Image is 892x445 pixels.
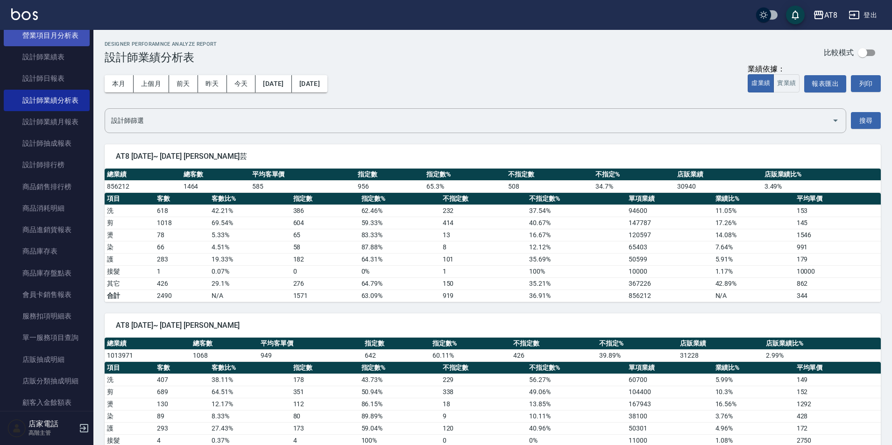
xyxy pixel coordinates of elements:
[291,265,359,277] td: 0
[291,386,359,398] td: 351
[440,374,527,386] td: 229
[713,410,794,422] td: 3.76 %
[105,410,155,422] td: 染
[291,229,359,241] td: 65
[4,284,90,305] a: 會員卡銷售報表
[440,386,527,398] td: 338
[713,241,794,253] td: 7.64 %
[291,410,359,422] td: 80
[155,217,210,229] td: 1018
[191,338,258,350] th: 總客數
[4,327,90,348] a: 單一服務項目查詢
[794,290,881,302] td: 344
[626,410,713,422] td: 38100
[527,241,626,253] td: 12.12 %
[4,46,90,68] a: 設計師業績表
[440,398,527,410] td: 18
[527,398,626,410] td: 13.85 %
[713,386,794,398] td: 10.3 %
[359,277,440,290] td: 64.79 %
[291,374,359,386] td: 178
[291,362,359,374] th: 指定數
[713,290,794,302] td: N/A
[155,290,210,302] td: 2490
[105,386,155,398] td: 剪
[155,193,210,205] th: 客數
[116,152,870,161] span: AT8 [DATE]~ [DATE] [PERSON_NAME]芸
[359,265,440,277] td: 0 %
[291,205,359,217] td: 386
[28,419,76,429] h5: 店家電話
[155,277,210,290] td: 426
[155,374,210,386] td: 407
[359,217,440,229] td: 59.33 %
[11,8,38,20] img: Logo
[713,205,794,217] td: 11.05 %
[209,277,290,290] td: 29.1 %
[169,75,198,92] button: 前天
[4,111,90,133] a: 設計師業績月報表
[794,253,881,265] td: 179
[359,241,440,253] td: 87.88 %
[440,290,527,302] td: 919
[292,75,327,92] button: [DATE]
[626,290,713,302] td: 856212
[4,349,90,370] a: 店販抽成明細
[4,154,90,176] a: 設計師排行榜
[155,362,210,374] th: 客數
[105,398,155,410] td: 燙
[440,217,527,229] td: 414
[105,169,881,193] table: a dense table
[713,193,794,205] th: 業績比%
[155,410,210,422] td: 89
[713,422,794,434] td: 4.96 %
[359,386,440,398] td: 50.94 %
[359,229,440,241] td: 83.33 %
[713,398,794,410] td: 16.56 %
[227,75,256,92] button: 今天
[155,265,210,277] td: 1
[105,338,191,350] th: 總業績
[809,6,841,25] button: AT8
[824,48,854,57] p: 比較模式
[105,75,134,92] button: 本月
[713,362,794,374] th: 業績比%
[4,25,90,46] a: 營業項目月分析表
[713,277,794,290] td: 42.89 %
[440,265,527,277] td: 1
[291,241,359,253] td: 58
[105,362,155,374] th: 項目
[626,217,713,229] td: 147787
[209,265,290,277] td: 0.07 %
[105,41,217,47] h2: Designer Perforamnce Analyze Report
[804,75,846,92] button: 報表匯出
[105,349,191,361] td: 1013971
[511,338,597,350] th: 不指定數
[440,277,527,290] td: 150
[359,398,440,410] td: 86.15 %
[291,217,359,229] td: 604
[430,338,511,350] th: 指定數%
[105,374,155,386] td: 洗
[209,398,290,410] td: 12.17 %
[626,386,713,398] td: 104400
[105,180,181,192] td: 856212
[359,193,440,205] th: 指定數%
[424,169,506,181] th: 指定數%
[794,277,881,290] td: 862
[773,74,800,92] button: 實業績
[291,253,359,265] td: 182
[4,198,90,219] a: 商品消耗明細
[209,253,290,265] td: 19.33 %
[626,229,713,241] td: 120597
[748,74,774,92] button: 虛業績
[506,180,593,192] td: 508
[250,169,355,181] th: 平均客單價
[198,75,227,92] button: 昨天
[4,392,90,413] a: 顧客入金餘額表
[762,169,881,181] th: 店販業績比%
[181,169,250,181] th: 總客數
[105,169,181,181] th: 總業績
[4,219,90,240] a: 商品進銷貨報表
[291,398,359,410] td: 112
